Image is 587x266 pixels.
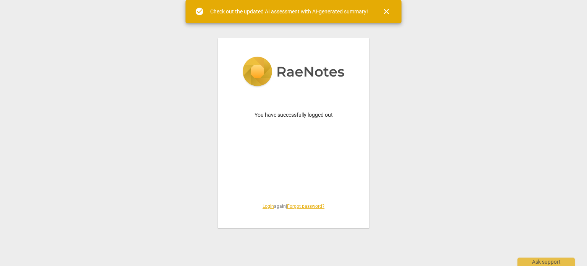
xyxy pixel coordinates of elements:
span: close [382,7,391,16]
a: Forgot password? [287,204,324,209]
span: check_circle [195,7,204,16]
img: 5ac2273c67554f335776073100b6d88f.svg [242,57,345,88]
button: Close [377,2,396,21]
span: again | [236,203,351,210]
p: You have successfully logged out [236,111,351,119]
div: Check out the updated AI assessment with AI-generated summary! [210,8,368,16]
div: Ask support [517,258,575,266]
a: Login [263,204,274,209]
